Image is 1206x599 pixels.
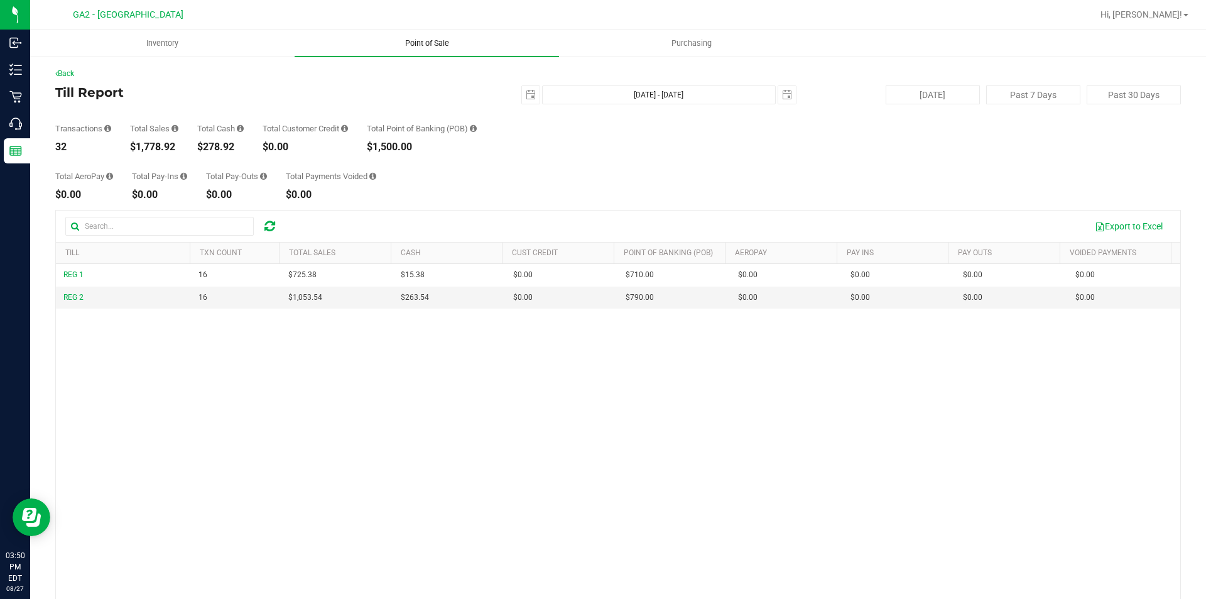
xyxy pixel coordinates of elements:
i: Sum of all cash pay-outs removed from tills within the date range. [260,172,267,180]
span: $0.00 [850,269,870,281]
span: $0.00 [1075,269,1095,281]
span: Point of Sale [388,38,466,49]
span: $0.00 [963,269,982,281]
a: Cust Credit [512,248,558,257]
a: Point of Sale [295,30,559,57]
span: $0.00 [738,292,758,304]
a: Pay Outs [958,248,992,257]
div: Transactions [55,124,111,133]
h4: Till Report [55,85,430,99]
div: 32 [55,142,111,152]
i: Count of all successful payment transactions, possibly including voids, refunds, and cash-back fr... [104,124,111,133]
a: Purchasing [559,30,823,57]
div: Total Pay-Ins [132,172,187,180]
div: Total Customer Credit [263,124,348,133]
p: 03:50 PM EDT [6,550,24,584]
inline-svg: Reports [9,145,22,157]
input: Search... [65,217,254,236]
a: Inventory [30,30,295,57]
inline-svg: Inbound [9,36,22,49]
inline-svg: Retail [9,91,22,103]
span: $710.00 [626,269,654,281]
i: Sum of all successful, non-voided payment transaction amounts using account credit as the payment... [341,124,348,133]
span: $0.00 [850,292,870,304]
span: $263.54 [401,292,429,304]
a: Cash [401,248,421,257]
i: Sum of all successful AeroPay payment transaction amounts for all purchases in the date range. Ex... [106,172,113,180]
span: $0.00 [513,292,533,304]
div: Total Pay-Outs [206,172,267,180]
div: $0.00 [55,190,113,200]
inline-svg: Inventory [9,63,22,76]
p: 08/27 [6,584,24,593]
div: $278.92 [197,142,244,152]
div: $0.00 [132,190,187,200]
div: Total Cash [197,124,244,133]
span: $0.00 [1075,292,1095,304]
button: Past 30 Days [1087,85,1181,104]
a: AeroPay [735,248,767,257]
button: [DATE] [886,85,980,104]
span: 16 [198,292,207,304]
span: REG 1 [63,270,84,279]
span: $15.38 [401,269,425,281]
a: TXN Count [200,248,242,257]
div: $0.00 [286,190,376,200]
span: Hi, [PERSON_NAME]! [1100,9,1182,19]
span: $0.00 [738,269,758,281]
i: Sum of the successful, non-voided point-of-banking payment transaction amounts, both via payment ... [470,124,477,133]
div: $0.00 [263,142,348,152]
div: Total Payments Voided [286,172,376,180]
div: Total Sales [130,124,178,133]
span: $0.00 [963,292,982,304]
iframe: Resource center [13,498,50,536]
span: $790.00 [626,292,654,304]
span: GA2 - [GEOGRAPHIC_DATA] [73,9,183,20]
span: select [522,86,540,104]
a: Pay Ins [847,248,874,257]
inline-svg: Call Center [9,118,22,130]
i: Sum of all cash pay-ins added to tills within the date range. [180,172,187,180]
i: Sum of all successful, non-voided payment transaction amounts (excluding tips and transaction fee... [171,124,178,133]
button: Export to Excel [1087,216,1171,237]
a: Point of Banking (POB) [624,248,713,257]
div: Total AeroPay [55,172,113,180]
a: Voided Payments [1070,248,1136,257]
div: $1,500.00 [367,142,477,152]
div: $1,778.92 [130,142,178,152]
i: Sum of all voided payment transaction amounts (excluding tips and transaction fees) within the da... [369,172,376,180]
div: $0.00 [206,190,267,200]
div: Total Point of Banking (POB) [367,124,477,133]
a: Till [65,248,79,257]
span: $1,053.54 [288,292,322,304]
span: Purchasing [655,38,729,49]
span: $725.38 [288,269,317,281]
span: $0.00 [513,269,533,281]
i: Sum of all successful, non-voided cash payment transaction amounts (excluding tips and transactio... [237,124,244,133]
a: Total Sales [289,248,335,257]
span: 16 [198,269,207,281]
button: Past 7 Days [986,85,1080,104]
a: Back [55,69,74,78]
span: Inventory [129,38,195,49]
span: REG 2 [63,293,84,302]
span: select [778,86,796,104]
